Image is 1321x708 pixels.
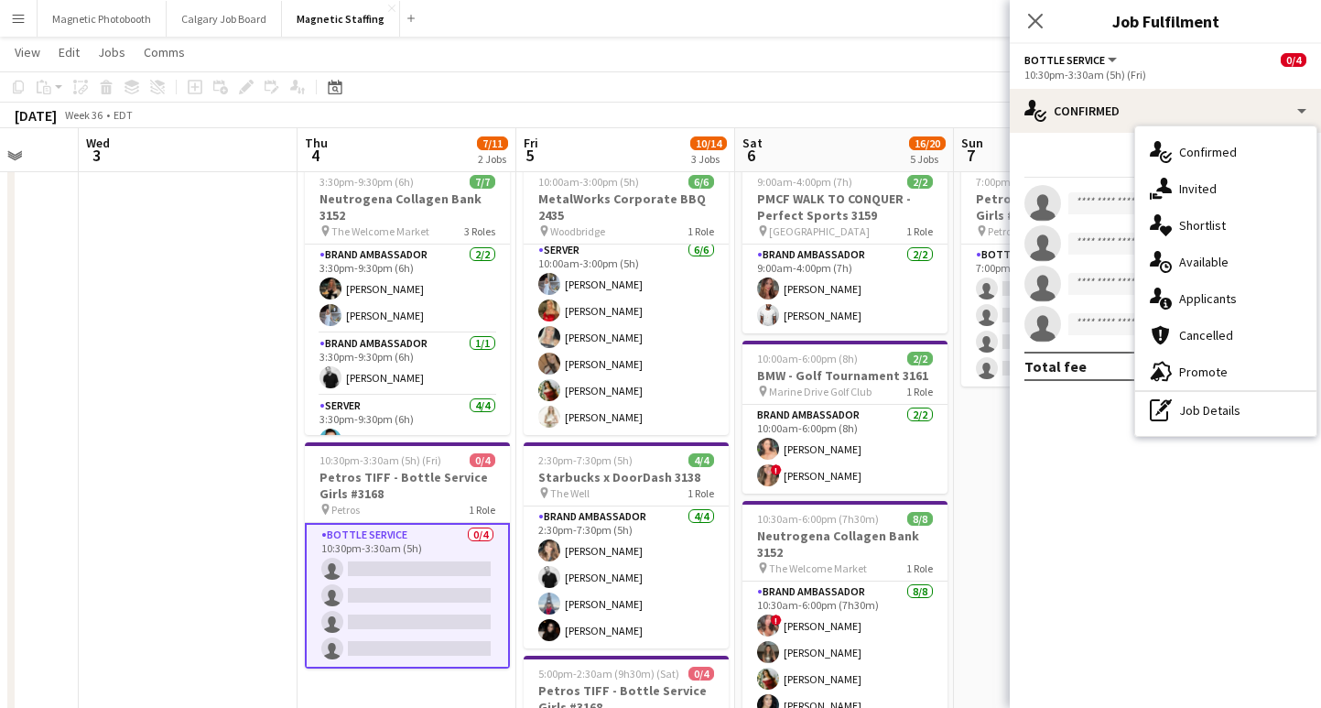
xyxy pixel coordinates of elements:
span: ! [771,464,782,475]
app-card-role: Brand Ambassador4/42:30pm-7:30pm (5h)[PERSON_NAME][PERSON_NAME][PERSON_NAME][PERSON_NAME] [524,506,729,648]
span: 7/7 [470,175,495,189]
span: The Well [550,486,590,500]
span: 6/6 [688,175,714,189]
app-card-role: Brand Ambassador2/23:30pm-9:30pm (6h)[PERSON_NAME][PERSON_NAME] [305,245,510,333]
span: ! [771,615,782,626]
div: Confirmed [1135,134,1316,170]
div: 5 Jobs [910,152,945,166]
span: 1 Role [906,224,933,238]
span: Petros [331,503,360,517]
div: 2 Jobs [478,152,507,166]
span: 3 [83,145,110,166]
div: Invited [1135,170,1316,207]
span: 0/4 [688,667,714,681]
span: The Welcome Market [769,561,867,575]
span: 3 Roles [464,224,495,238]
span: Bottle Service [1024,53,1105,67]
span: 10:00am-6:00pm (8h) [757,352,858,365]
span: 2/2 [907,175,933,189]
h3: Petros TIFF - Bottle Service Girls #3168 [305,469,510,502]
span: Week 36 [60,108,106,122]
span: 10:00am-3:00pm (5h) [538,175,639,189]
h3: Job Fulfilment [1010,9,1321,33]
app-card-role: Bottle Service0/410:30pm-3:30am (5h) [305,523,510,669]
app-card-role: Brand Ambassador1/13:30pm-9:30pm (6h)[PERSON_NAME] [305,333,510,396]
span: Marine Drive Golf Club [769,385,872,398]
app-job-card: 9:00am-4:00pm (7h)2/2PMCF WALK TO CONQUER - Perfect Sports 3159 [GEOGRAPHIC_DATA]1 RoleBrand Amba... [742,164,947,333]
span: Edit [59,44,80,60]
a: Edit [51,40,87,64]
div: 10:30pm-3:30am (5h) (Fri) [1024,68,1306,82]
span: 5:00pm-2:30am (9h30m) (Sat) [538,667,679,681]
a: Comms [136,40,192,64]
a: Jobs [91,40,133,64]
app-job-card: 2:30pm-7:30pm (5h)4/4Starbucks x DoorDash 3138 The Well1 RoleBrand Ambassador4/42:30pm-7:30pm (5h... [524,442,729,648]
span: Jobs [98,44,125,60]
app-job-card: 10:00am-6:00pm (8h)2/2BMW - Golf Tournament 3161 Marine Drive Golf Club1 RoleBrand Ambassador2/21... [742,341,947,494]
span: Fri [524,135,538,151]
span: Woodbridge [550,224,605,238]
div: Total fee [1024,357,1087,376]
div: Promote [1135,354,1316,390]
app-job-card: 3:30pm-9:30pm (6h)7/7Neutrogena Collagen Bank 3152 The Welcome Market3 RolesBrand Ambassador2/23:... [305,164,510,435]
span: 8/8 [907,512,933,526]
h3: MetalWorks Corporate BBQ 2435 [524,191,729,223]
span: 1 Role [688,486,714,500]
span: Sun [961,135,983,151]
span: 16/20 [909,136,946,150]
span: Petros [988,224,1016,238]
span: [GEOGRAPHIC_DATA] [769,224,870,238]
span: Thu [305,135,328,151]
span: Wed [86,135,110,151]
span: 6 [740,145,763,166]
app-card-role: Bottle Service1A0/47:00pm-12:00am (5h) [961,245,1166,387]
button: Calgary Job Board [167,1,282,37]
span: Sat [742,135,763,151]
app-job-card: 10:00am-3:00pm (5h)6/6MetalWorks Corporate BBQ 2435 Woodbridge1 RoleServer6/610:00am-3:00pm (5h)[... [524,164,729,435]
h3: BMW - Golf Tournament 3161 [742,367,947,384]
span: 5 [521,145,538,166]
h3: Neutrogena Collagen Bank 3152 [305,191,510,223]
span: 7 [958,145,983,166]
div: 3 Jobs [691,152,726,166]
div: Job Details [1135,392,1316,429]
app-card-role: Server6/610:00am-3:00pm (5h)[PERSON_NAME][PERSON_NAME][PERSON_NAME][PERSON_NAME][PERSON_NAME][PER... [524,240,729,435]
span: 10:30pm-3:30am (5h) (Fri) [319,453,441,467]
button: Magnetic Staffing [282,1,400,37]
h3: Petros TIFF - Bottle Service Girls #3168 [961,191,1166,223]
app-card-role: Server4/43:30pm-9:30pm (6h)[PERSON_NAME] [305,396,510,538]
span: 10:30am-6:00pm (7h30m) [757,512,879,526]
h3: Neutrogena Collagen Bank 3152 [742,528,947,561]
div: Cancelled [1135,317,1316,354]
h3: Starbucks x DoorDash 3138 [524,469,729,485]
span: 1 Role [688,224,714,238]
span: The Welcome Market [331,224,429,238]
span: 4/4 [688,453,714,467]
button: Magnetic Photobooth [38,1,167,37]
span: View [15,44,40,60]
div: Applicants [1135,280,1316,317]
span: Comms [144,44,185,60]
div: Available [1135,244,1316,280]
span: 2/2 [907,352,933,365]
a: View [7,40,48,64]
span: 0/4 [1281,53,1306,67]
span: 9:00am-4:00pm (7h) [757,175,852,189]
div: Confirmed [1010,89,1321,133]
span: 4 [302,145,328,166]
span: 1 Role [906,385,933,398]
div: EDT [114,108,133,122]
div: Shortlist [1135,207,1316,244]
span: 0/4 [470,453,495,467]
span: 3:30pm-9:30pm (6h) [319,175,414,189]
span: 1 Role [469,503,495,517]
h3: PMCF WALK TO CONQUER - Perfect Sports 3159 [742,191,947,223]
app-card-role: Brand Ambassador2/210:00am-6:00pm (8h)[PERSON_NAME]![PERSON_NAME] [742,405,947,494]
app-job-card: 10:30pm-3:30am (5h) (Fri)0/4Petros TIFF - Bottle Service Girls #3168 Petros1 RoleBottle Service0/... [305,442,510,669]
span: 2:30pm-7:30pm (5h) [538,453,633,467]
